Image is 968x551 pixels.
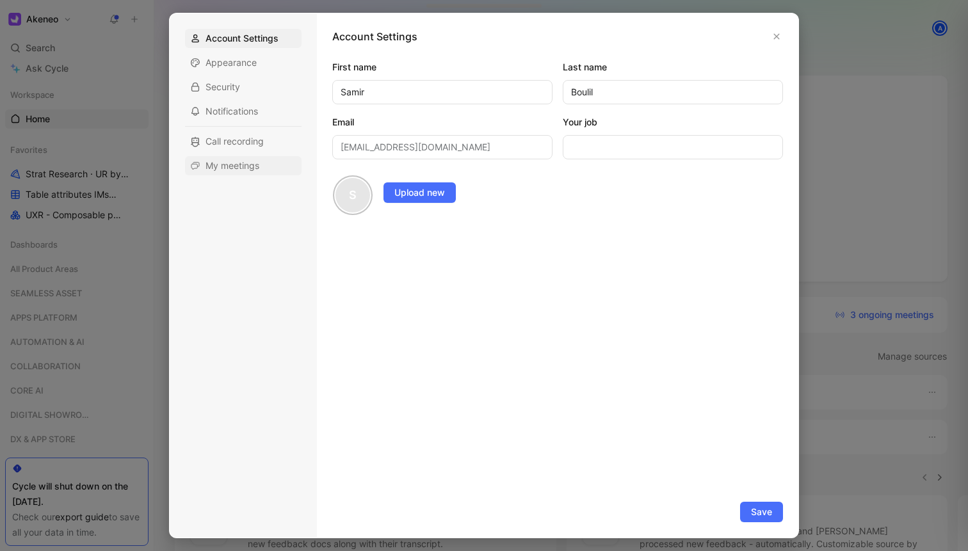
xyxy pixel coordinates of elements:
[185,77,302,97] div: Security
[206,135,264,148] span: Call recording
[206,32,278,45] span: Account Settings
[185,156,302,175] div: My meetings
[563,115,783,130] label: Your job
[751,504,772,520] span: Save
[334,177,371,214] div: S
[332,115,553,130] label: Email
[185,132,302,151] div: Call recording
[332,60,553,75] label: First name
[206,56,257,69] span: Appearance
[740,502,783,522] button: Save
[185,29,302,48] div: Account Settings
[394,185,445,200] span: Upload new
[206,105,258,118] span: Notifications
[185,53,302,72] div: Appearance
[185,102,302,121] div: Notifications
[383,182,456,203] button: Upload new
[206,81,240,93] span: Security
[332,29,417,44] h1: Account Settings
[206,159,259,172] span: My meetings
[563,60,783,75] label: Last name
